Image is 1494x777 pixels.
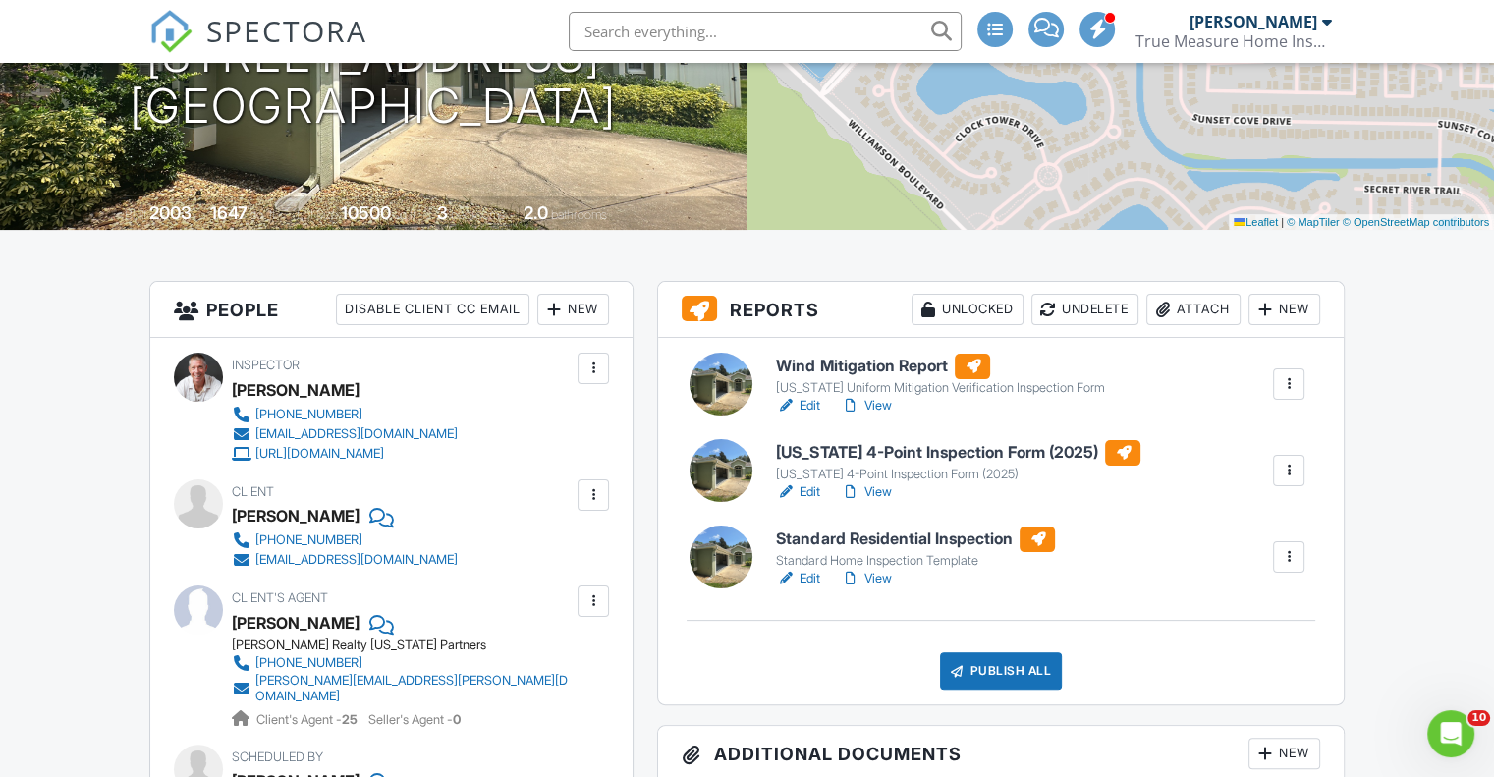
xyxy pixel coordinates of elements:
a: Leaflet [1234,216,1278,228]
div: Unlocked [912,294,1024,325]
a: Edit [776,482,820,502]
strong: 25 [342,712,358,727]
div: [PERSON_NAME] [232,501,360,530]
span: sq. ft. [250,207,278,222]
div: 1647 [210,202,248,223]
a: Edit [776,569,820,588]
div: [PERSON_NAME][EMAIL_ADDRESS][PERSON_NAME][DOMAIN_NAME] [255,673,573,704]
div: True Measure Home Inspections [1135,31,1332,51]
a: [US_STATE] 4-Point Inspection Form (2025) [US_STATE] 4-Point Inspection Form (2025) [776,440,1140,483]
span: | [1281,216,1284,228]
span: bedrooms [451,207,505,222]
span: bathrooms [551,207,607,222]
a: [EMAIL_ADDRESS][DOMAIN_NAME] [232,550,458,570]
span: Lot Size [297,207,338,222]
div: Publish All [940,652,1063,690]
span: Client [232,484,274,499]
h1: [STREET_ADDRESS] [GEOGRAPHIC_DATA] [130,29,617,134]
div: 10500 [341,202,391,223]
a: Edit [776,396,820,416]
span: Scheduled By [232,749,323,764]
div: [PHONE_NUMBER] [255,532,362,548]
span: Inspector [232,358,300,372]
a: [EMAIL_ADDRESS][DOMAIN_NAME] [232,424,458,444]
div: 2.0 [524,202,548,223]
h6: Wind Mitigation Report [776,354,1104,379]
div: [EMAIL_ADDRESS][DOMAIN_NAME] [255,552,458,568]
a: [PERSON_NAME] [232,608,360,638]
div: New [1248,738,1320,769]
a: [PHONE_NUMBER] [232,530,458,550]
span: Client's Agent - [256,712,360,727]
div: [PERSON_NAME] [1190,12,1317,31]
div: [PHONE_NUMBER] [255,655,362,671]
a: Standard Residential Inspection Standard Home Inspection Template [776,527,1055,570]
a: © OpenStreetMap contributors [1343,216,1489,228]
span: Seller's Agent - [368,712,461,727]
span: 10 [1467,710,1490,726]
a: View [840,396,891,416]
input: Search everything... [569,12,962,51]
div: [PERSON_NAME] [232,375,360,405]
a: View [840,569,891,588]
div: [US_STATE] Uniform Mitigation Verification Inspection Form [776,380,1104,396]
div: [URL][DOMAIN_NAME] [255,446,384,462]
a: [PERSON_NAME][EMAIL_ADDRESS][PERSON_NAME][DOMAIN_NAME] [232,673,573,704]
div: [PHONE_NUMBER] [255,407,362,422]
iframe: Intercom live chat [1427,710,1474,757]
a: [PHONE_NUMBER] [232,653,573,673]
img: The Best Home Inspection Software - Spectora [149,10,193,53]
span: SPECTORA [206,10,367,51]
a: View [840,482,891,502]
div: [PERSON_NAME] Realty [US_STATE] Partners [232,638,588,653]
h6: [US_STATE] 4-Point Inspection Form (2025) [776,440,1140,466]
div: Attach [1146,294,1241,325]
h3: Reports [658,282,1344,338]
a: © MapTiler [1287,216,1340,228]
div: [EMAIL_ADDRESS][DOMAIN_NAME] [255,426,458,442]
h6: Standard Residential Inspection [776,527,1055,552]
span: Client's Agent [232,590,328,605]
span: Built [125,207,146,222]
div: [US_STATE] 4-Point Inspection Form (2025) [776,467,1140,482]
strong: 0 [453,712,461,727]
div: 2003 [149,202,192,223]
div: Standard Home Inspection Template [776,553,1055,569]
a: Wind Mitigation Report [US_STATE] Uniform Mitigation Verification Inspection Form [776,354,1104,397]
div: 3 [437,202,448,223]
div: Undelete [1031,294,1138,325]
div: New [1248,294,1320,325]
a: [PHONE_NUMBER] [232,405,458,424]
div: New [537,294,609,325]
a: [URL][DOMAIN_NAME] [232,444,458,464]
h3: People [150,282,633,338]
span: sq.ft. [394,207,418,222]
a: SPECTORA [149,27,367,68]
div: Disable Client CC Email [336,294,529,325]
